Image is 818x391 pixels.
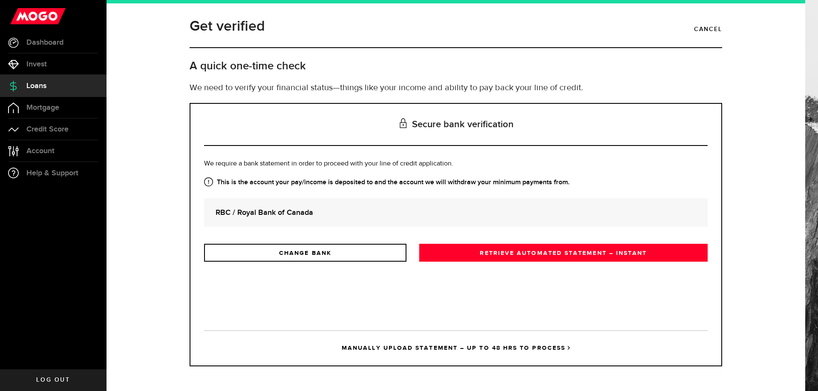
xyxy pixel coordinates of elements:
[26,60,47,68] span: Invest
[190,59,722,73] h2: A quick one-time check
[204,104,708,146] h3: Secure bank verification
[190,15,265,37] h1: Get verified
[36,377,70,383] span: Log out
[26,169,78,177] span: Help & Support
[204,160,453,167] span: We require a bank statement in order to proceed with your line of credit application.
[26,126,69,133] span: Credit Score
[204,244,406,262] a: CHANGE BANK
[216,207,696,218] strong: RBC / Royal Bank of Canada
[26,147,55,155] span: Account
[190,82,722,94] p: We need to verify your financial status—things like your income and ability to pay back your line...
[26,39,63,46] span: Dashboard
[204,177,708,188] strong: This is the account your pay/income is deposited to and the account we will withdraw your minimum...
[419,244,708,262] a: RETRIEVE AUTOMATED STATEMENT – INSTANT
[26,82,46,90] span: Loans
[26,104,59,111] span: Mortgage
